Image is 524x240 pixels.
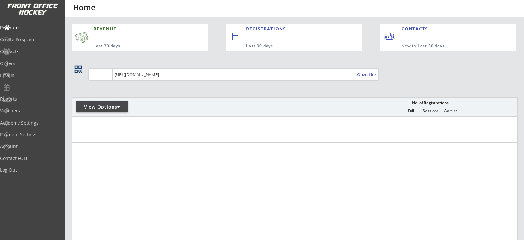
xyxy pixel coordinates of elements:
[246,43,335,49] div: Last 30 days
[246,26,332,32] div: REGISTRATIONS
[93,26,176,32] div: REVENUE
[357,72,377,77] div: Open Link
[410,101,450,105] div: No. of Registrations
[440,109,460,113] div: Waitlist
[401,43,486,49] div: New in Last 30 days
[73,64,83,74] button: qr_code
[401,26,431,32] div: CONTACTS
[357,70,377,79] a: Open Link
[93,43,176,49] div: Last 30 days
[401,109,421,113] div: Full
[76,104,128,110] div: View Options
[421,109,440,113] div: Sessions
